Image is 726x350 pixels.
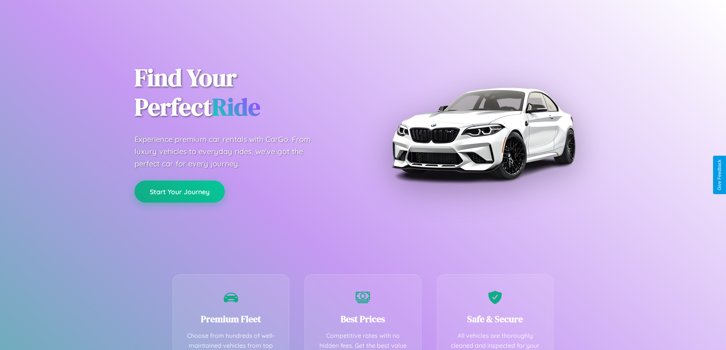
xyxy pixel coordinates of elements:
h3: Safe & Secure [449,313,542,325]
button: Start Your Journey [135,181,225,203]
img: Premium BMW car rental vehicle [388,38,579,229]
h1: Find Your Perfect [135,63,352,122]
div: Give Feedback [717,160,722,190]
h3: Premium Fleet [184,313,278,325]
span: Ride [212,90,260,123]
h3: Best Prices [316,313,410,325]
p: Experience premium car rentals with CarGo. From luxury vehicles to everyday rides, we've got the ... [135,133,325,170]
